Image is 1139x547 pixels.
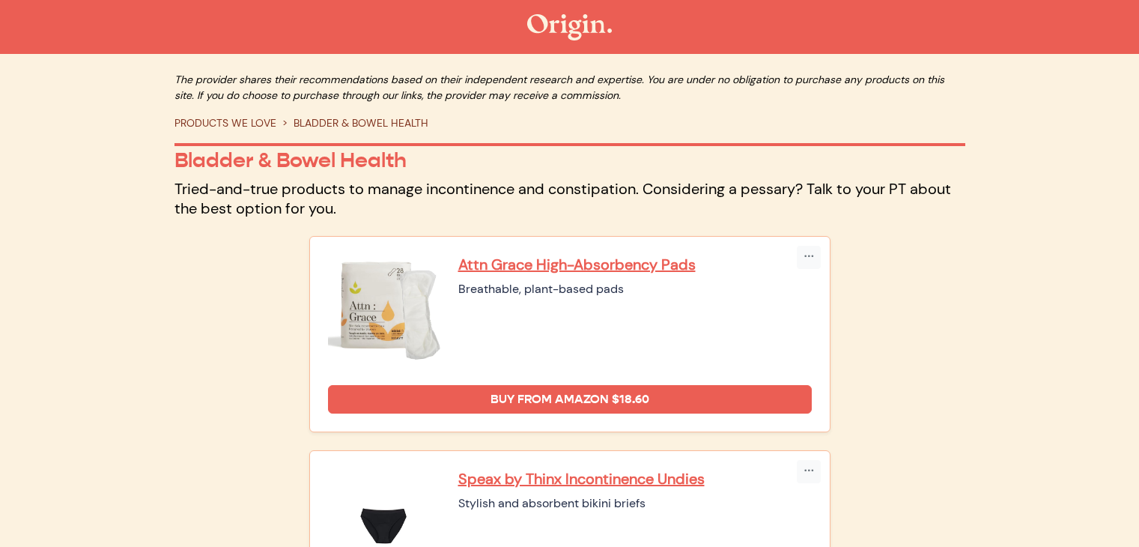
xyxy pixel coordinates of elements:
a: Attn Grace High-Absorbency Pads [458,255,812,274]
div: Stylish and absorbent bikini briefs [458,495,812,513]
a: PRODUCTS WE LOVE [174,116,276,130]
div: Breathable, plant-based pads [458,280,812,298]
a: Buy from Amazon $18.60 [328,385,812,414]
a: Speax by Thinx Incontinence Undies [458,469,812,489]
p: Bladder & Bowel Health [174,148,965,173]
p: The provider shares their recommendations based on their independent research and expertise. You ... [174,72,965,103]
img: The Origin Shop [527,14,612,40]
img: Attn Grace High-Absorbency Pads [328,255,440,367]
p: Tried-and-true products to manage incontinence and constipation. Considering a pessary? Talk to y... [174,179,965,218]
li: BLADDER & BOWEL HEALTH [276,115,428,131]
